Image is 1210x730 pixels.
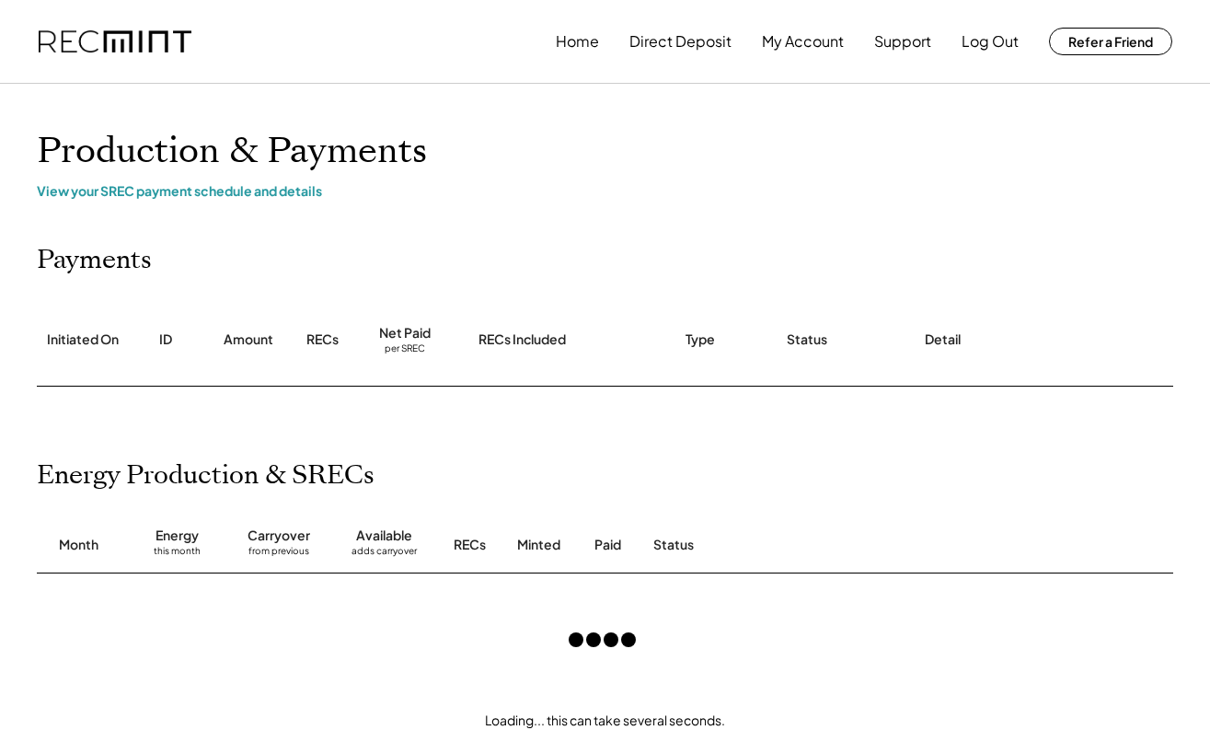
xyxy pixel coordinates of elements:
div: Type [686,330,715,349]
img: recmint-logotype%403x.png [39,30,191,53]
div: Status [653,536,966,554]
div: ID [159,330,172,349]
div: Available [356,527,412,545]
h2: Energy Production & SRECs [37,460,375,492]
button: Support [874,23,931,60]
button: Refer a Friend [1049,28,1172,55]
div: Carryover [248,527,310,545]
div: Amount [224,330,273,349]
div: RECs Included [478,330,566,349]
div: View your SREC payment schedule and details [37,182,1173,199]
button: Home [556,23,599,60]
div: Month [59,536,98,554]
div: Detail [925,330,961,349]
div: Energy [156,527,199,545]
div: from previous [248,545,309,563]
h1: Production & Payments [37,130,1173,173]
button: Log Out [962,23,1019,60]
div: RECs [454,536,486,554]
div: adds carryover [351,545,417,563]
div: Paid [594,536,621,554]
button: Direct Deposit [629,23,732,60]
div: RECs [306,330,339,349]
button: My Account [762,23,844,60]
div: Minted [517,536,560,554]
div: per SREC [385,342,425,356]
div: Status [787,330,827,349]
div: Net Paid [379,324,431,342]
div: this month [154,545,201,563]
div: Initiated On [47,330,119,349]
h2: Payments [37,245,152,276]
